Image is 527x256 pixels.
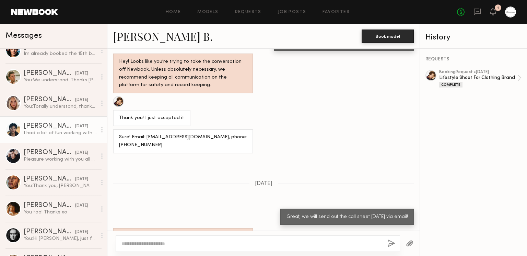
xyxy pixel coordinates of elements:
div: Pleasure working with you all had a blast! [24,156,97,163]
button: Book model [362,30,414,43]
div: [DATE] [75,123,88,130]
div: History [425,34,522,42]
div: Sure! Email: [EMAIL_ADDRESS][DOMAIN_NAME], phone: [PHONE_NUMBER] [119,133,247,149]
div: [DATE] [75,202,88,209]
div: You: Totally understand, thanks [PERSON_NAME]! [24,103,97,110]
div: [PERSON_NAME] [24,96,75,103]
div: [PERSON_NAME] [24,229,75,235]
div: I had a lot of fun working with you and the team [DATE]. Thank you for the opportunity! [24,130,97,136]
div: Complete [439,82,462,88]
div: 1 [497,6,499,10]
div: [DATE] [75,176,88,183]
div: Lifestyle Shoot For Clothing Brand [439,74,517,81]
a: Favorites [323,10,350,14]
div: You: Hi [PERSON_NAME], just following up. Does this work for you? [24,235,97,242]
div: Hey! Looks like you’re trying to take the conversation off Newbook. Unless absolutely necessary, ... [119,58,247,90]
a: Models [197,10,218,14]
div: [PERSON_NAME] [24,202,75,209]
div: Im already booked the 15th but can do any other day that week. Could we do 13,14, 16, or 17? Let ... [24,50,97,57]
div: [PERSON_NAME] [24,149,75,156]
a: [PERSON_NAME] B. [113,29,213,44]
div: [DATE] [75,150,88,156]
div: booking Request • [DATE] [439,70,517,74]
a: Home [166,10,181,14]
div: [PERSON_NAME] [24,176,75,183]
span: [DATE] [255,181,272,187]
div: REQUESTS [425,57,522,62]
div: Great, we will send out the call sheet [DATE] via email! [286,213,408,221]
a: Job Posts [278,10,306,14]
a: Requests [235,10,261,14]
div: Thank you! I just accepted it [119,114,184,122]
div: You: Thank you, [PERSON_NAME]! [24,183,97,189]
div: You: We understand. Thanks [PERSON_NAME]! [24,77,97,83]
div: [PERSON_NAME] [24,70,75,77]
div: [DATE] [75,70,88,77]
a: bookingRequest •[DATE]Lifestyle Shoot For Clothing BrandComplete [439,70,522,88]
div: [PERSON_NAME] [24,123,75,130]
div: [DATE] [75,97,88,103]
div: [DATE] [75,229,88,235]
span: Messages [5,32,42,40]
div: You too! Thanks xo [24,209,97,216]
a: Book model [362,33,414,39]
